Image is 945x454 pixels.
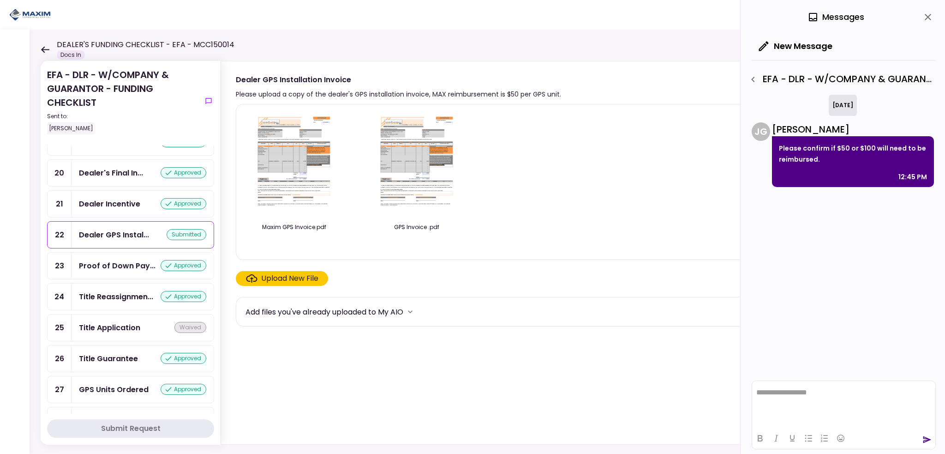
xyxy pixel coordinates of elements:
[48,253,72,279] div: 23
[47,190,214,218] a: 21Dealer Incentiveapproved
[801,432,816,445] button: Bullet list
[47,112,199,121] div: Sent to:
[898,171,927,182] div: 12:45 PM
[779,143,927,165] p: Please confirm if $50 or $100 will need to be reimbursed.
[784,432,800,445] button: Underline
[203,96,214,107] button: show-messages
[161,353,206,364] div: approved
[48,345,72,372] div: 26
[47,314,214,341] a: 25Title Applicationwaived
[47,419,214,438] button: Submit Request
[48,284,72,310] div: 24
[829,95,857,116] div: [DATE]
[752,381,935,427] iframe: Rich Text Area
[236,89,561,100] div: Please upload a copy of the dealer's GPS installation invoice, MAX reimbursement is $50 per GPS u...
[161,291,206,302] div: approved
[920,9,936,25] button: close
[79,322,140,333] div: Title Application
[245,223,342,231] div: Maxim GPS Invoice.pdf
[817,432,832,445] button: Numbered list
[79,229,149,241] div: Dealer GPS Installation Invoice
[48,222,72,248] div: 22
[752,432,768,445] button: Bold
[403,305,417,319] button: more
[833,432,849,445] button: Emojis
[807,10,864,24] div: Messages
[48,160,72,186] div: 20
[57,50,85,60] div: Docs In
[167,229,206,240] div: submitted
[47,345,214,372] a: 26Title Guaranteeapproved
[57,39,234,50] h1: DEALER'S FUNDING CHECKLIST - EFA - MCC150014
[79,384,149,395] div: GPS Units Ordered
[174,322,206,333] div: waived
[368,223,465,231] div: GPS Invoice .pdf
[79,353,138,364] div: Title Guarantee
[236,74,561,85] div: Dealer GPS Installation Invoice
[47,122,95,134] div: [PERSON_NAME]
[922,435,932,444] button: send
[48,407,72,434] div: 28
[161,198,206,209] div: approved
[745,72,936,87] div: EFA - DLR - W/COMPANY & GUARANTOR - FUNDING CHECKLIST - Dealer GPS Installation Invoice
[48,376,72,403] div: 27
[79,291,153,303] div: Title Reassignment
[245,306,403,318] div: Add files you've already uploaded to My AIO
[9,8,51,22] img: Partner icon
[47,376,214,403] a: 27GPS Units Orderedapproved
[47,159,214,187] a: 20Dealer's Final Invoiceapproved
[47,283,214,310] a: 24Title Reassignmentapproved
[79,167,143,179] div: Dealer's Final Invoice
[47,407,214,434] a: 28GPS Installation Requestedwaived
[161,260,206,271] div: approved
[47,252,214,279] a: 23Proof of Down Payment 1approved
[221,61,927,445] div: Dealer GPS Installation InvoicePlease upload a copy of the dealer's GPS installation invoice, MAX...
[161,384,206,395] div: approved
[261,273,318,284] div: Upload New File
[772,122,934,136] div: [PERSON_NAME]
[236,271,328,286] span: Click here to upload the required document
[48,315,72,341] div: 25
[101,423,161,434] div: Submit Request
[47,68,199,134] div: EFA - DLR - W/COMPANY & GUARANTOR - FUNDING CHECKLIST
[768,432,784,445] button: Italic
[161,167,206,178] div: approved
[752,34,840,58] button: New Message
[47,221,214,248] a: 22Dealer GPS Installation Invoicesubmitted
[48,191,72,217] div: 21
[79,260,156,272] div: Proof of Down Payment 1
[79,198,140,210] div: Dealer Incentive
[752,122,770,141] div: J G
